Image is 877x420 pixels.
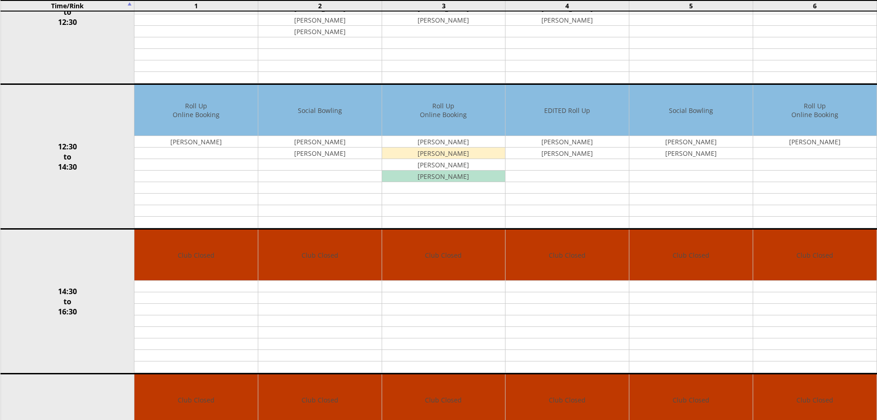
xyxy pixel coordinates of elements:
[629,85,753,136] td: Social Bowling
[629,0,753,11] td: 5
[258,148,382,159] td: [PERSON_NAME]
[629,148,753,159] td: [PERSON_NAME]
[505,136,629,148] td: [PERSON_NAME]
[505,14,629,26] td: [PERSON_NAME]
[258,85,382,136] td: Social Bowling
[505,230,629,281] td: Club Closed
[629,136,753,148] td: [PERSON_NAME]
[134,136,258,148] td: [PERSON_NAME]
[505,0,629,11] td: 4
[753,0,877,11] td: 6
[382,230,505,281] td: Club Closed
[753,230,877,281] td: Club Closed
[134,0,258,11] td: 1
[505,85,629,136] td: EDITED Roll Up
[382,148,505,159] td: [PERSON_NAME]
[258,230,382,281] td: Club Closed
[505,148,629,159] td: [PERSON_NAME]
[382,171,505,182] td: [PERSON_NAME]
[382,136,505,148] td: [PERSON_NAME]
[134,85,258,136] td: Roll Up Online Booking
[382,0,505,11] td: 3
[0,0,134,11] td: Time/Rink
[258,136,382,148] td: [PERSON_NAME]
[0,229,134,374] td: 14:30 to 16:30
[382,14,505,26] td: [PERSON_NAME]
[0,84,134,229] td: 12:30 to 14:30
[258,0,382,11] td: 2
[258,26,382,37] td: [PERSON_NAME]
[753,85,877,136] td: Roll Up Online Booking
[753,136,877,148] td: [PERSON_NAME]
[629,230,753,281] td: Club Closed
[258,14,382,26] td: [PERSON_NAME]
[382,85,505,136] td: Roll Up Online Booking
[382,159,505,171] td: [PERSON_NAME]
[134,230,258,281] td: Club Closed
